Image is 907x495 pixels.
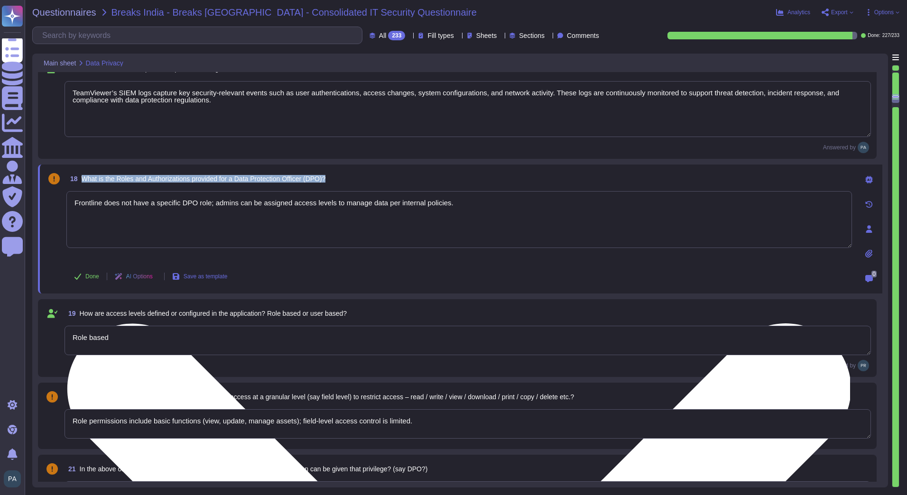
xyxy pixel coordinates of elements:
span: What is the Roles and Authorizations provided for a Data Protection Officer (DPO)? [82,175,326,183]
input: Search by keywords [37,27,362,44]
span: 0 [871,271,877,277]
span: Breaks India - Breaks [GEOGRAPHIC_DATA] - Consolidated IT Security Questionnaire [111,8,477,17]
span: Comments [567,32,599,39]
textarea: Frontline does not have a specific DPO role; admins can be assigned access levels to manage data ... [66,191,852,248]
span: Sections [519,32,545,39]
span: Main sheet [44,60,76,66]
span: 227 / 233 [882,33,899,38]
img: user [858,360,869,371]
textarea: Role permissions include basic functions (view, update, manage assets); field-level access contro... [65,409,871,439]
span: 19 [65,310,76,317]
span: Analytics [787,9,810,15]
img: user [4,470,21,487]
span: Data Privacy [85,60,123,66]
span: 20 [65,394,76,400]
span: Export [831,9,848,15]
span: Fill types [427,32,453,39]
span: All [379,32,387,39]
div: 233 [388,31,405,40]
img: user [858,142,869,153]
span: Sheets [476,32,497,39]
span: 21 [65,466,76,472]
span: 17 [65,65,76,72]
span: Done: [868,33,880,38]
span: 18 [66,175,78,182]
span: Questionnaires [32,8,96,17]
span: Options [874,9,894,15]
textarea: Role based [65,326,871,355]
button: user [2,468,28,489]
span: Answered by [823,145,856,150]
textarea: TeamViewer’s SIEM logs capture key security-relevant events such as user authentications, access ... [65,81,871,137]
button: Analytics [776,9,810,16]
